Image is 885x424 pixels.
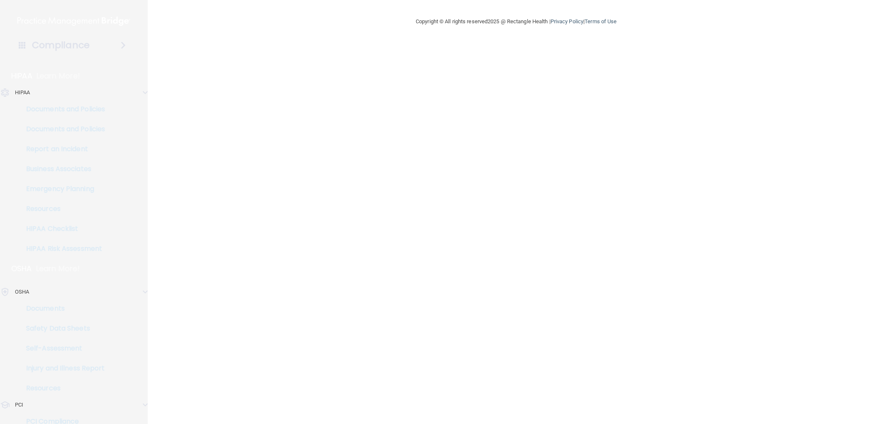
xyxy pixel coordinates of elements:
[5,205,119,213] p: Resources
[15,88,30,98] p: HIPAA
[5,384,119,392] p: Resources
[551,18,583,25] a: Privacy Policy
[5,324,119,333] p: Safety Data Sheets
[32,39,90,51] h4: Compliance
[5,145,119,153] p: Report an Incident
[17,13,130,29] img: PMB logo
[5,344,119,353] p: Self-Assessment
[365,8,668,35] div: Copyright © All rights reserved 2025 @ Rectangle Health | |
[5,245,119,253] p: HIPAA Risk Assessment
[5,125,119,133] p: Documents and Policies
[11,71,32,81] p: HIPAA
[37,71,80,81] p: Learn More!
[5,225,119,233] p: HIPAA Checklist
[5,304,119,313] p: Documents
[15,287,29,297] p: OSHA
[36,264,80,274] p: Learn More!
[15,400,23,410] p: PCI
[5,165,119,173] p: Business Associates
[585,18,617,25] a: Terms of Use
[5,105,119,113] p: Documents and Policies
[5,364,119,373] p: Injury and Illness Report
[5,185,119,193] p: Emergency Planning
[11,264,32,274] p: OSHA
